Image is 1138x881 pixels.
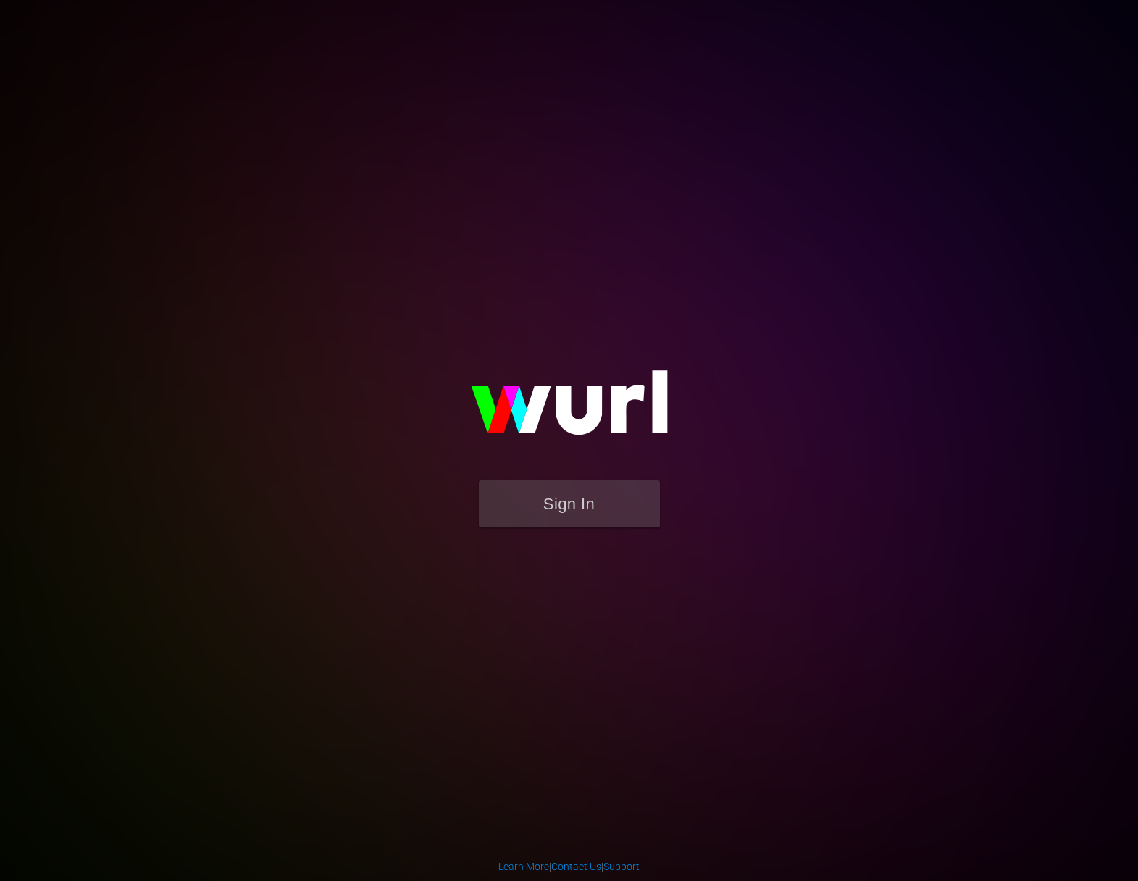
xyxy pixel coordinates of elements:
[551,861,601,872] a: Contact Us
[424,339,714,480] img: wurl-logo-on-black-223613ac3d8ba8fe6dc639794a292ebdb59501304c7dfd60c99c58986ef67473.svg
[479,480,660,527] button: Sign In
[603,861,640,872] a: Support
[498,859,640,874] div: | |
[498,861,549,872] a: Learn More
